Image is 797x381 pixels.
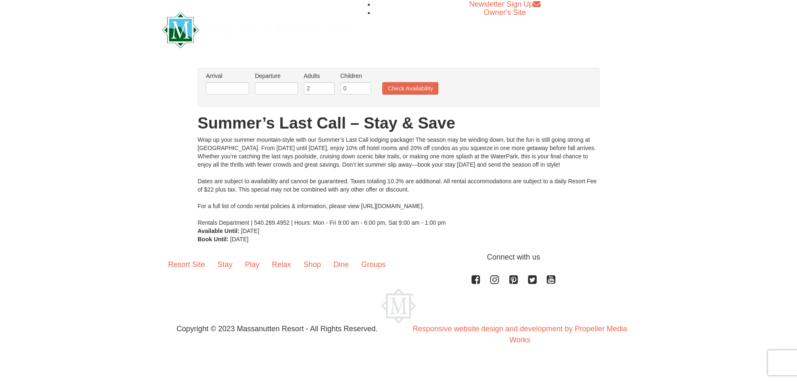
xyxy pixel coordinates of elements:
[239,252,266,277] a: Play
[297,252,327,277] a: Shop
[162,19,352,39] a: Massanutten Resort
[230,236,249,243] span: [DATE]
[327,252,355,277] a: Dine
[211,252,239,277] a: Stay
[382,82,438,95] button: Check Availability
[340,72,371,80] label: Children
[484,8,526,17] a: Owner's Site
[266,252,297,277] a: Relax
[206,72,249,80] label: Arrival
[162,12,352,48] img: Massanutten Resort Logo
[198,228,240,234] strong: Available Until:
[198,136,599,227] div: Wrap up your summer mountain-style with our Summer’s Last Call lodging package! The season may be...
[198,115,599,131] h1: Summer’s Last Call – Stay & Save
[304,72,335,80] label: Adults
[355,252,392,277] a: Groups
[156,323,398,335] p: Copyright © 2023 Massanutten Resort - All Rights Reserved.
[413,325,627,344] a: Responsive website design and development by Propeller Media Works
[255,72,298,80] label: Departure
[381,289,416,323] img: Massanutten Resort Logo
[241,228,259,234] span: [DATE]
[198,236,229,243] strong: Book Until:
[162,252,211,277] a: Resort Site
[162,252,635,263] p: Connect with us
